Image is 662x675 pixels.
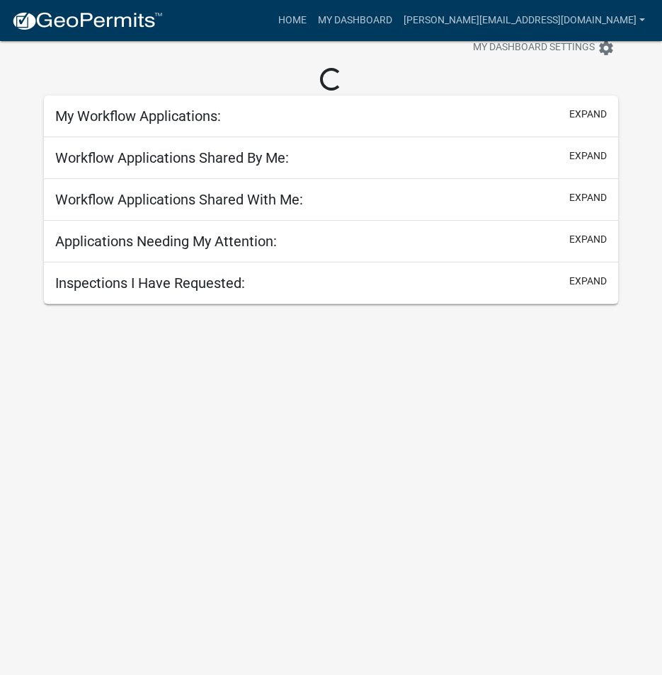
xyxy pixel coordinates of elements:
[312,7,398,34] a: My Dashboard
[569,274,607,289] button: expand
[473,40,595,57] span: My Dashboard Settings
[598,40,615,57] i: settings
[569,232,607,247] button: expand
[55,149,289,166] h5: Workflow Applications Shared By Me:
[55,233,277,250] h5: Applications Needing My Attention:
[569,190,607,205] button: expand
[273,7,312,34] a: Home
[55,191,303,208] h5: Workflow Applications Shared With Me:
[462,34,626,62] button: My Dashboard Settingssettings
[398,7,651,34] a: [PERSON_NAME][EMAIL_ADDRESS][DOMAIN_NAME]
[569,107,607,122] button: expand
[55,275,245,292] h5: Inspections I Have Requested:
[55,108,221,125] h5: My Workflow Applications:
[569,149,607,163] button: expand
